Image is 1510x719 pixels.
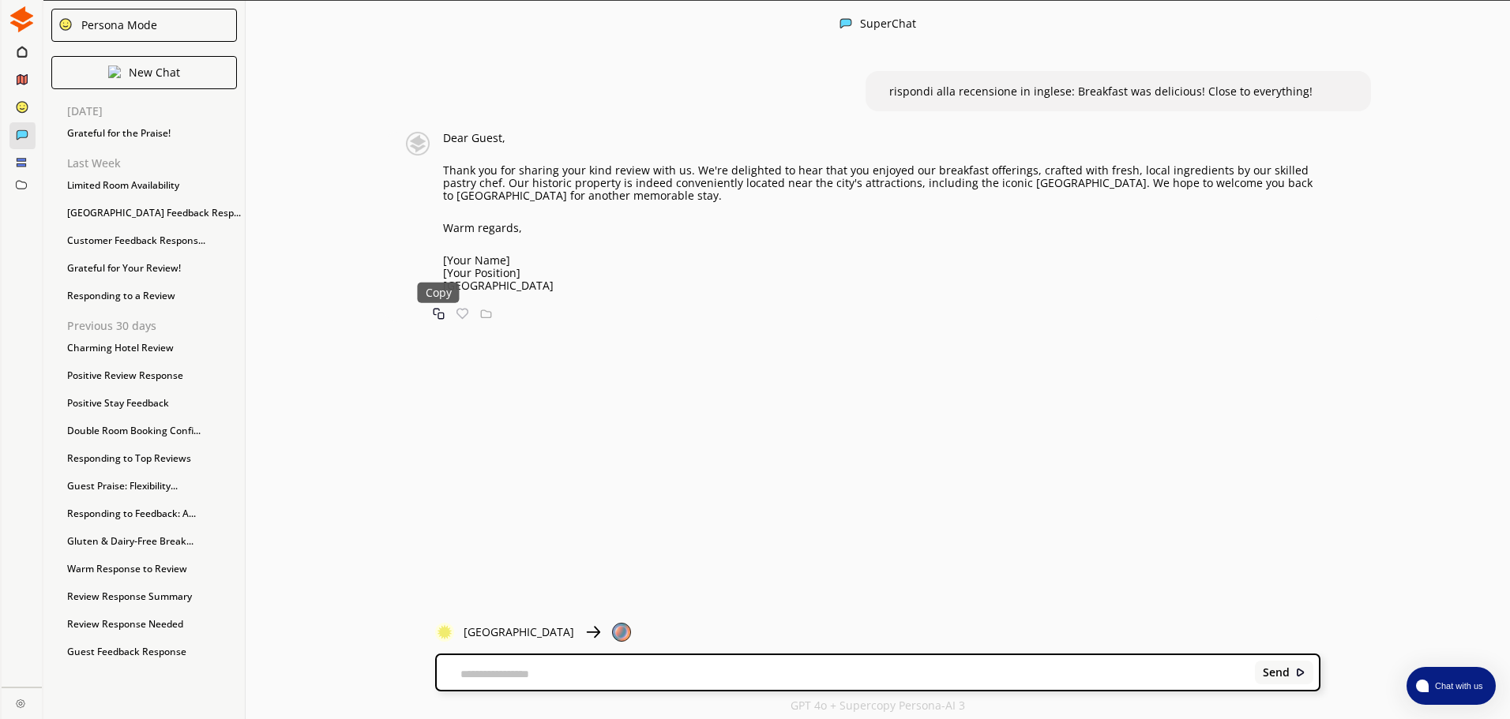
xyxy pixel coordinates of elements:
[2,687,42,715] a: Close
[840,17,852,30] img: Close
[59,640,245,664] div: Guest Feedback Response
[1429,680,1486,692] span: Chat with us
[480,308,492,320] img: Save
[59,284,245,308] div: Responding to a Review
[433,308,445,320] img: Copy
[59,229,245,253] div: Customer Feedback Respons...
[435,623,454,642] img: Close
[59,201,245,225] div: [GEOGRAPHIC_DATA] Feedback Resp...
[443,279,1320,292] p: [GEOGRAPHIC_DATA]
[108,66,121,78] img: Close
[59,557,245,581] div: Warm Response to Review
[612,623,631,642] img: Close
[400,132,434,155] img: Close
[456,308,468,320] img: Favorite
[791,699,965,712] p: GPT 4o + Supercopy Persona-AI 3
[59,419,245,443] div: Double Room Booking Confi...
[59,502,245,526] div: Responding to Feedback: A...
[59,336,245,360] div: Charming Hotel Review
[443,254,1320,267] p: [Your Name]
[67,105,245,118] p: [DATE]
[59,447,245,470] div: Responding to Top Reviews
[443,164,1320,202] p: Thank you for sharing your kind review with us. We're delighted to hear that you enjoyed our brea...
[418,283,460,303] div: Copy
[9,6,35,32] img: Close
[58,17,73,32] img: Close
[889,84,1313,99] span: rispondi alla recensione in inglese: Breakfast was delicious! Close to everything!
[59,391,245,415] div: Positive Stay Feedback
[67,320,245,332] p: Previous 30 days
[584,623,603,642] img: Close
[59,612,245,636] div: Review Response Needed
[76,19,157,32] div: Persona Mode
[59,530,245,553] div: Gluten & Dairy-Free Break...
[59,257,245,280] div: Grateful for Your Review!
[59,122,245,145] div: Grateful for the Praise!
[1263,666,1290,679] b: Send
[443,222,1320,234] p: Warm regards,
[443,267,1320,279] p: [Your Position]
[59,668,245,691] div: Appreciation Reply in Ger...
[16,698,25,708] img: Close
[464,626,574,638] p: [GEOGRAPHIC_DATA]
[67,157,245,170] p: Last Week
[1407,667,1496,705] button: atlas-launcher
[129,66,180,79] p: New Chat
[860,17,916,32] div: SuperChat
[1295,667,1306,678] img: Close
[443,132,1320,144] p: Dear Guest,
[59,364,245,388] div: Positive Review Response
[59,585,245,609] div: Review Response Summary
[59,174,245,197] div: Limited Room Availability
[59,474,245,498] div: Guest Praise: Flexibility...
